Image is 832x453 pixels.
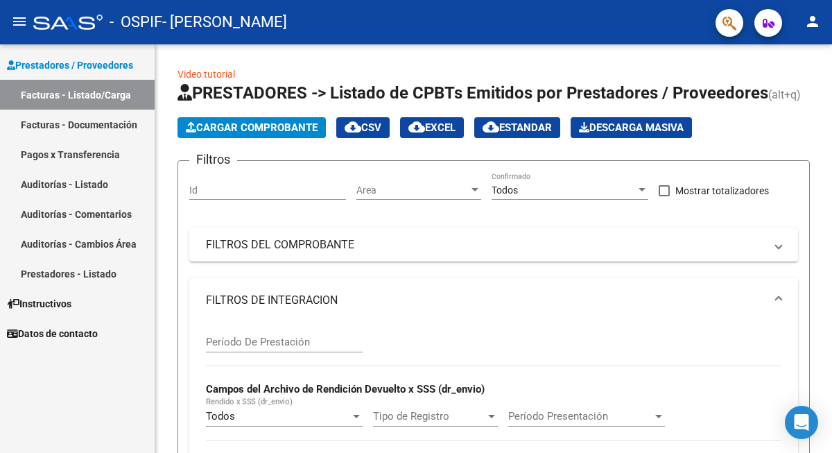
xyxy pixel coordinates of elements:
div: Open Intercom Messenger [785,406,818,439]
mat-expansion-panel-header: FILTROS DEL COMPROBANTE [189,228,798,262]
button: EXCEL [400,117,464,138]
span: Todos [492,185,518,196]
mat-icon: menu [11,13,28,30]
span: Cargar Comprobante [186,121,318,134]
span: Tipo de Registro [373,410,485,422]
mat-icon: cloud_download [483,119,499,135]
mat-panel-title: FILTROS DE INTEGRACION [206,293,765,308]
span: Estandar [483,121,552,134]
mat-panel-title: FILTROS DEL COMPROBANTE [206,237,765,253]
span: (alt+q) [768,88,801,101]
mat-expansion-panel-header: FILTROS DE INTEGRACION [189,278,798,323]
span: Mostrar totalizadores [675,182,769,199]
mat-icon: cloud_download [345,119,361,135]
strong: Campos del Archivo de Rendición Devuelto x SSS (dr_envio) [206,383,485,395]
span: Instructivos [7,296,71,311]
h3: Filtros [189,150,237,169]
button: Descarga Masiva [571,117,692,138]
span: - OSPIF [110,7,162,37]
span: PRESTADORES -> Listado de CPBTs Emitidos por Prestadores / Proveedores [177,83,768,103]
button: Estandar [474,117,560,138]
button: CSV [336,117,390,138]
span: Todos [206,410,235,422]
span: - [PERSON_NAME] [162,7,287,37]
span: EXCEL [408,121,456,134]
span: CSV [345,121,381,134]
mat-icon: cloud_download [408,119,425,135]
mat-icon: person [804,13,821,30]
span: Area [356,185,469,196]
a: Video tutorial [177,69,235,80]
span: Período Presentación [508,410,652,422]
span: Descarga Masiva [579,121,684,134]
app-download-masive: Descarga masiva de comprobantes (adjuntos) [571,117,692,138]
span: Datos de contacto [7,326,98,341]
button: Cargar Comprobante [177,117,326,138]
span: Prestadores / Proveedores [7,58,133,73]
